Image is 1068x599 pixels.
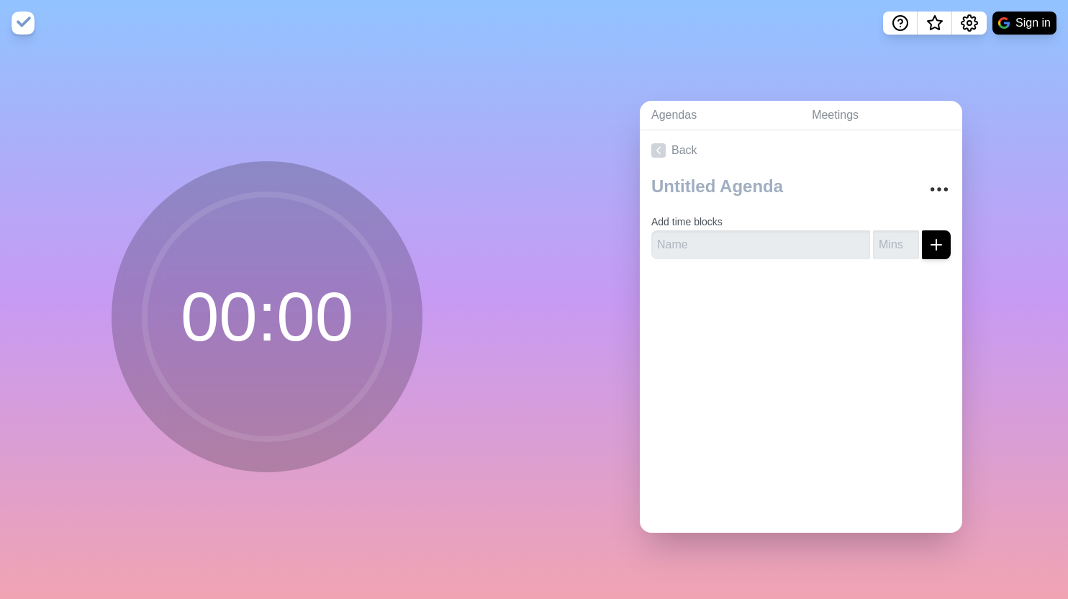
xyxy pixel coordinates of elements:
img: google logo [998,17,1010,29]
button: Settings [952,12,987,35]
img: timeblocks logo [12,12,35,35]
button: Sign in [992,12,1056,35]
a: Back [640,130,962,171]
input: Name [651,230,870,259]
label: Add time blocks [651,216,723,228]
button: More [925,175,954,204]
button: What’s new [918,12,952,35]
a: Meetings [800,101,962,130]
a: Agendas [640,101,800,130]
input: Mins [873,230,919,259]
button: Help [883,12,918,35]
